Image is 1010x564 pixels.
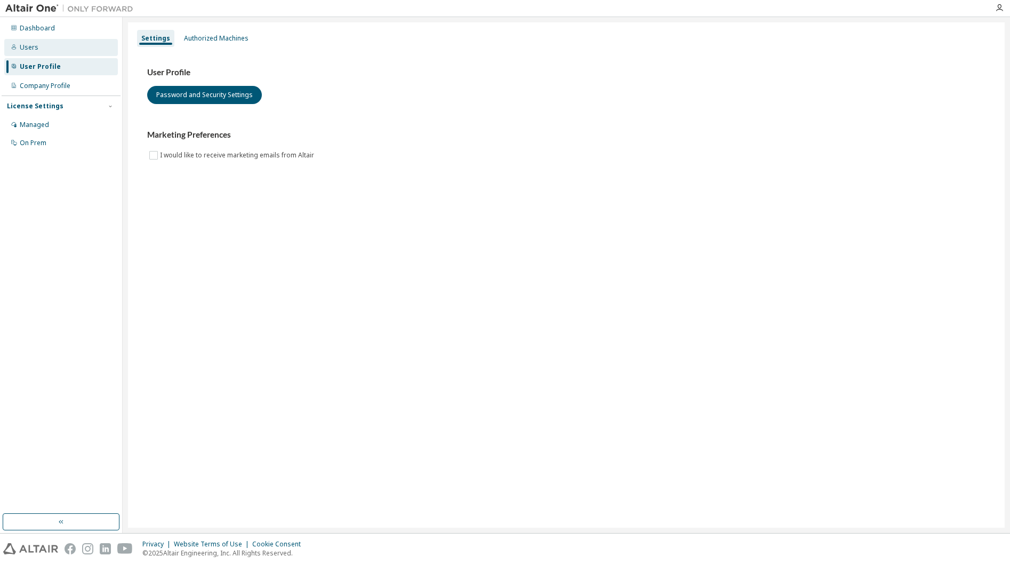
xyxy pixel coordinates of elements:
[141,34,170,43] div: Settings
[82,543,93,554] img: instagram.svg
[147,67,985,78] h3: User Profile
[147,86,262,104] button: Password and Security Settings
[20,121,49,129] div: Managed
[7,102,63,110] div: License Settings
[252,540,307,549] div: Cookie Consent
[20,82,70,90] div: Company Profile
[5,3,139,14] img: Altair One
[20,24,55,33] div: Dashboard
[20,43,38,52] div: Users
[3,543,58,554] img: altair_logo.svg
[117,543,133,554] img: youtube.svg
[100,543,111,554] img: linkedin.svg
[142,540,174,549] div: Privacy
[20,62,61,71] div: User Profile
[65,543,76,554] img: facebook.svg
[142,549,307,558] p: © 2025 Altair Engineering, Inc. All Rights Reserved.
[20,139,46,147] div: On Prem
[147,130,985,140] h3: Marketing Preferences
[160,149,316,162] label: I would like to receive marketing emails from Altair
[184,34,249,43] div: Authorized Machines
[174,540,252,549] div: Website Terms of Use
